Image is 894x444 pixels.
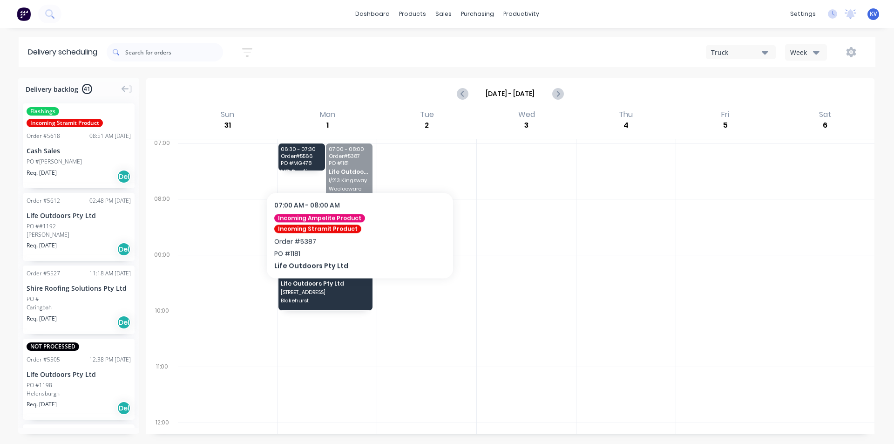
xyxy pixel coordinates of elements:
div: 02:48 PM [DATE] [89,197,131,205]
div: PO #[PERSON_NAME] [27,157,82,166]
div: Life Outdoors Pty Ltd [27,211,131,220]
button: Week [785,44,827,61]
div: Life Outdoors Pty Ltd [27,369,131,379]
div: 08:51 AM [DATE] [89,132,131,140]
div: PO # [27,295,39,303]
div: Order # 5618 [27,132,60,140]
div: Order # 5612 [27,197,60,205]
span: Req. [DATE] [27,241,57,250]
div: Truck [711,48,762,57]
div: PO ##1192 [27,222,56,231]
div: [PERSON_NAME] [27,231,131,239]
span: Flashings [27,107,59,116]
span: Incoming Stramit Product [27,119,103,127]
div: Del [117,401,131,415]
div: Helensburgh [27,389,131,398]
div: 11:18 AM [DATE] [89,269,131,278]
div: Delivery scheduling [19,37,107,67]
span: Delivery backlog [26,84,78,94]
div: purchasing [456,7,499,21]
div: Shire Roofing Solutions Pty Ltd [27,283,131,293]
div: products [394,7,431,21]
div: Del [117,315,131,329]
img: Factory [17,7,31,21]
div: settings [786,7,820,21]
span: Req. [DATE] [27,169,57,177]
span: Req. [DATE] [27,400,57,409]
div: Week [790,48,817,57]
span: NOT PROCESSED [27,342,79,351]
span: 41 [82,84,92,94]
div: Del [117,242,131,256]
div: productivity [499,7,544,21]
div: Order # 5527 [27,269,60,278]
div: Cash Sales [27,146,131,156]
div: Del [117,170,131,184]
div: PO #1198 [27,381,52,389]
div: Caringbah [27,303,131,312]
input: Search for orders [125,43,223,61]
button: Truck [706,45,776,59]
span: Req. [DATE] [27,314,57,323]
div: 12:38 PM [DATE] [89,355,131,364]
a: dashboard [351,7,394,21]
span: KV [870,10,877,18]
div: sales [431,7,456,21]
div: Order # 5505 [27,355,60,364]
